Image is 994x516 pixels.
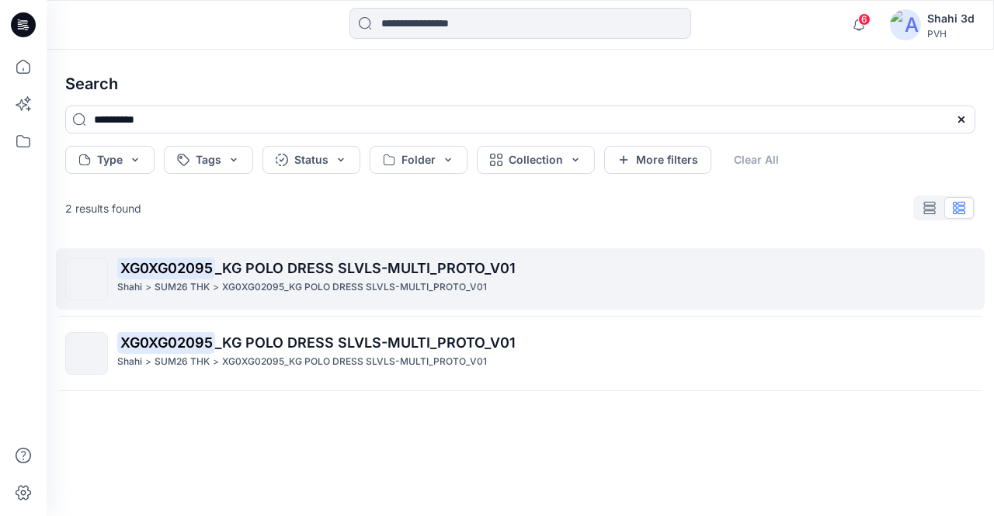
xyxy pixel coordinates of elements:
span: 6 [858,13,871,26]
mark: XG0XG02095 [117,331,215,353]
mark: XG0XG02095 [117,257,215,279]
p: XG0XG02095_KG POLO DRESS SLVLS-MULTI_PROTO_V01 [222,279,487,296]
img: avatar [890,9,921,40]
h4: Search [53,62,988,106]
div: Shahi 3d [927,9,975,28]
a: XG0XG02095_KG POLO DRESS SLVLS-MULTI_PROTO_V01Shahi>SUM26 THK>XG0XG02095_KG POLO DRESS SLVLS-MULT... [56,248,985,310]
p: 2 results found [65,200,141,216]
p: SUM26 THK [155,279,210,296]
p: > [213,354,219,370]
p: > [213,279,219,296]
p: XG0XG02095_KG POLO DRESS SLVLS-MULTI_PROTO_V01 [222,354,487,370]
p: Shahi [117,279,142,296]
span: _KG POLO DRESS SLVLS-MULTI_PROTO_V01 [215,260,516,276]
div: PVH [927,28,975,40]
span: _KG POLO DRESS SLVLS-MULTI_PROTO_V01 [215,334,516,351]
a: XG0XG02095_KG POLO DRESS SLVLS-MULTI_PROTO_V01Shahi>SUM26 THK>XG0XG02095_KG POLO DRESS SLVLS-MULT... [56,323,985,384]
p: > [145,279,151,296]
button: Collection [477,146,595,174]
button: Status [262,146,360,174]
p: SUM26 THK [155,354,210,370]
p: > [145,354,151,370]
button: More filters [604,146,711,174]
button: Type [65,146,155,174]
button: Tags [164,146,253,174]
button: Folder [370,146,467,174]
p: Shahi [117,354,142,370]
